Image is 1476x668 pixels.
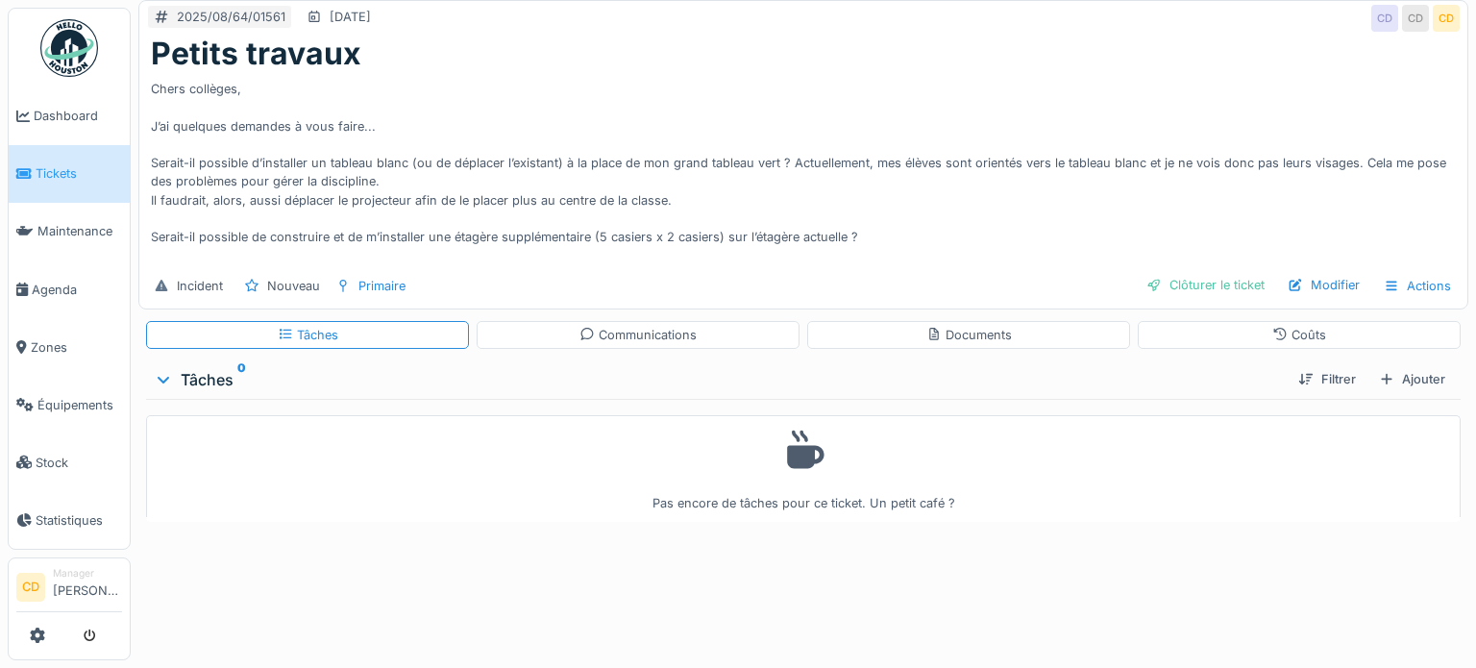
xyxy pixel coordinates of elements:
span: Équipements [37,396,122,414]
sup: 0 [237,368,246,391]
span: Stock [36,454,122,472]
a: Dashboard [9,87,130,145]
div: [DATE] [330,8,371,26]
h1: Petits travaux [151,36,361,72]
span: Agenda [32,281,122,299]
li: CD [16,573,45,602]
div: Nouveau [267,277,320,295]
div: Manager [53,566,122,581]
div: Modifier [1280,272,1367,298]
div: CD [1402,5,1429,32]
li: [PERSON_NAME] [53,566,122,607]
span: Statistiques [36,511,122,530]
span: Maintenance [37,222,122,240]
div: Primaire [358,277,406,295]
a: Statistiques [9,491,130,549]
div: Communications [579,326,697,344]
a: Stock [9,433,130,491]
div: Chers collèges, J’ai quelques demandes à vous faire... Serait-il possible d’installer un tableau ... [151,72,1456,264]
div: CD [1371,5,1398,32]
div: 2025/08/64/01561 [177,8,285,26]
a: Zones [9,318,130,376]
div: Pas encore de tâches pour ce ticket. Un petit café ? [159,424,1448,513]
div: Actions [1375,272,1460,300]
a: Tickets [9,145,130,203]
a: Agenda [9,260,130,318]
div: Tâches [154,368,1283,391]
div: CD [1433,5,1460,32]
span: Zones [31,338,122,357]
div: Filtrer [1291,366,1364,392]
div: Tâches [278,326,338,344]
span: Tickets [36,164,122,183]
div: Incident [177,277,223,295]
div: Ajouter [1371,366,1453,392]
a: Équipements [9,376,130,433]
div: Coûts [1272,326,1326,344]
span: Dashboard [34,107,122,125]
div: Clôturer le ticket [1139,272,1272,298]
img: Badge_color-CXgf-gQk.svg [40,19,98,77]
a: Maintenance [9,203,130,260]
div: Documents [926,326,1012,344]
a: CD Manager[PERSON_NAME] [16,566,122,612]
